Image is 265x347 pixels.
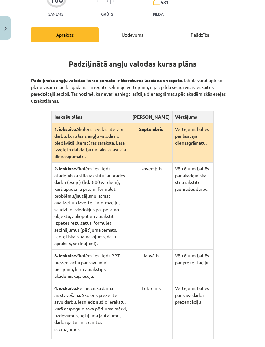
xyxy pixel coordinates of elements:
p: Pētnieciskā darba aizstāvēšana. Skolēns prezentē savu darbu. Iesniedz audio ierakstu, kurā atspog... [54,285,127,332]
strong: Padziļinātā angļu valodas kursa pamatā ir literatūras lasīšana un izpēte. [31,77,183,83]
th: [PERSON_NAME] [130,111,173,123]
div: Palīdzība [166,27,234,42]
img: icon-short-line-57e1e144782c952c97e751825c79c345078a6d821885a25fce030b3d8c18986b.svg [97,0,98,2]
p: pilda [153,12,163,16]
img: icon-short-line-57e1e144782c952c97e751825c79c345078a6d821885a25fce030b3d8c18986b.svg [107,0,108,2]
strong: 2. ieskiate. [54,166,77,171]
img: icon-close-lesson-0947bae3869378f0d4975bcd49f059093ad1ed9edebbc8119c70593378902aed.svg [4,27,7,31]
th: Vērtējums [173,111,214,123]
strong: 3. ieskaite. [54,253,77,258]
td: Janvāris [130,250,173,282]
img: icon-short-line-57e1e144782c952c97e751825c79c345078a6d821885a25fce030b3d8c18986b.svg [113,0,114,2]
p: Tabulā varat aplūkot plānu visam mācību gadam. Lai iegūtu sekmīgu vērtējumu, ir jāizpilda secīgi ... [31,70,234,104]
td: Novembris [130,163,173,250]
th: Ieskašu plāns [51,111,130,123]
img: icon-short-line-57e1e144782c952c97e751825c79c345078a6d821885a25fce030b3d8c18986b.svg [101,0,101,2]
p: Saņemsi [46,12,67,16]
td: Skolēns izvēlas literāru darbu, kuru lasīs angļu valodā no piedāvātā literatūras saraksta. Lasa i... [51,123,130,163]
strong: Padziļinātā angļu valodas kursa plāns [69,59,196,69]
td: Vērtējums ballēs par prezentāciju. [173,250,214,282]
p: Februāris [132,285,170,292]
td: Vērtējums ballēs par akadēmiskā stilā rakstītu jaunrades darbu. [173,163,214,250]
div: Apraksts [31,27,99,42]
td: Skolēns iesniedz PPT prezentāciju par savu mini pētījumu, kuru aprakstījis akadēmiskajā esejā. [51,250,130,282]
strong: 4. ieskaite. [54,285,77,291]
td: Skolēns iesniedz akadēmiskā stilā rakstītu jaunrades darbu (eseju) (līdz 800 vārdiem), kurš aplie... [51,163,130,250]
strong: Septembris [139,126,163,132]
div: Uzdevums [99,27,166,42]
p: Grūts [101,12,113,16]
td: Vērtējums ballēs par sava darba prezentāciju [173,282,214,339]
td: Vērtējums ballēs par lasītāja dienasgrāmatu. [173,123,214,163]
strong: 1. ieksaite. [54,126,77,132]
